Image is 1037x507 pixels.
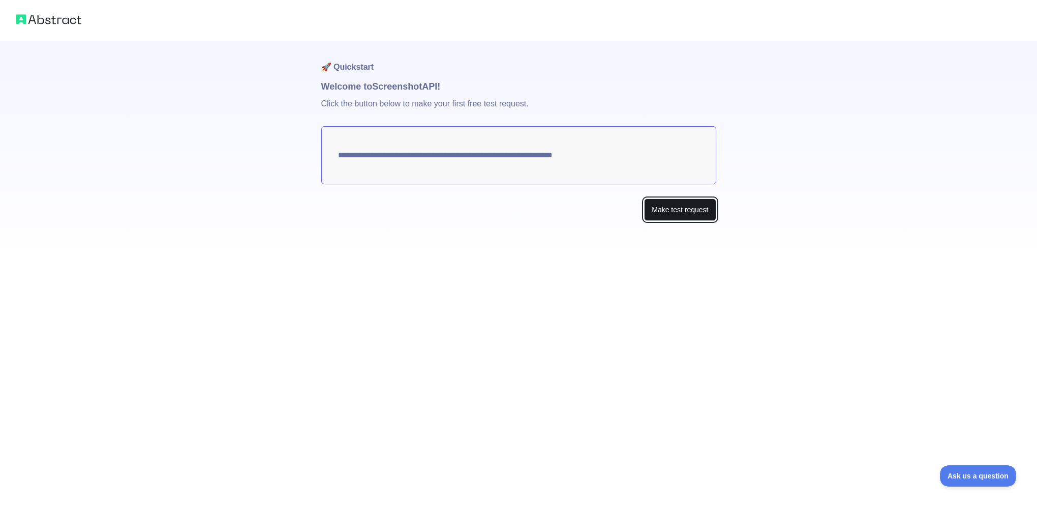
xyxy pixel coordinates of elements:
[321,79,716,94] h1: Welcome to Screenshot API!
[321,94,716,126] p: Click the button below to make your first free test request.
[16,12,81,26] img: Abstract logo
[940,465,1017,487] iframe: Toggle Customer Support
[321,41,716,79] h1: 🚀 Quickstart
[644,199,716,221] button: Make test request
